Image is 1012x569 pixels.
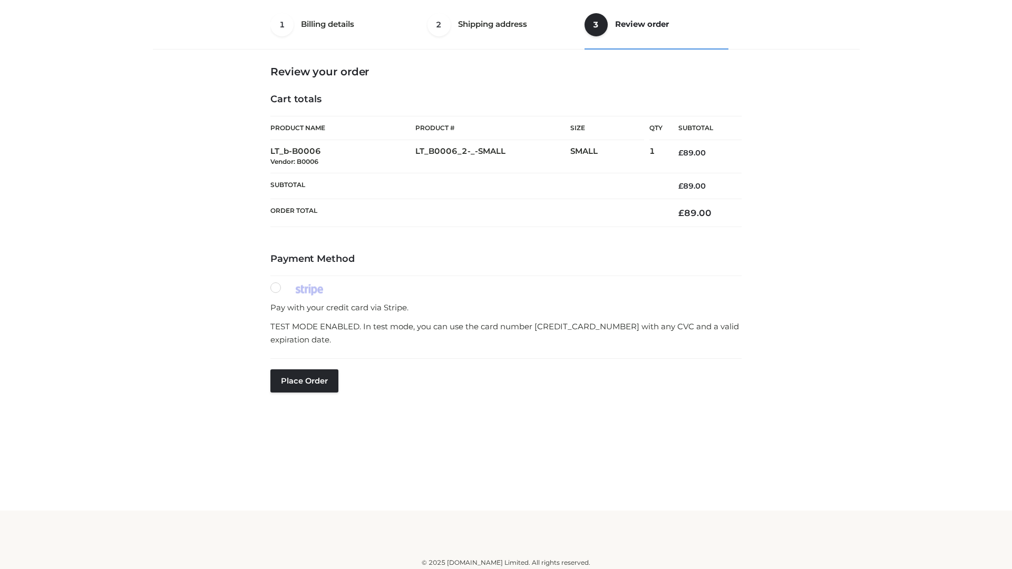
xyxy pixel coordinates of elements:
[270,140,415,173] td: LT_b-B0006
[678,208,684,218] span: £
[157,557,855,568] div: © 2025 [DOMAIN_NAME] Limited. All rights reserved.
[270,199,663,227] th: Order Total
[649,116,663,140] th: Qty
[570,116,644,140] th: Size
[649,140,663,173] td: 1
[678,148,706,158] bdi: 89.00
[270,94,742,105] h4: Cart totals
[678,181,683,191] span: £
[270,320,742,347] p: TEST MODE ENABLED. In test mode, you can use the card number [CREDIT_CARD_NUMBER] with any CVC an...
[663,116,742,140] th: Subtotal
[570,140,649,173] td: SMALL
[270,116,415,140] th: Product Name
[270,301,742,315] p: Pay with your credit card via Stripe.
[415,116,570,140] th: Product #
[678,208,712,218] bdi: 89.00
[678,181,706,191] bdi: 89.00
[270,65,742,78] h3: Review your order
[678,148,683,158] span: £
[270,369,338,393] button: Place order
[415,140,570,173] td: LT_B0006_2-_-SMALL
[270,173,663,199] th: Subtotal
[270,253,742,265] h4: Payment Method
[270,158,318,165] small: Vendor: B0006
